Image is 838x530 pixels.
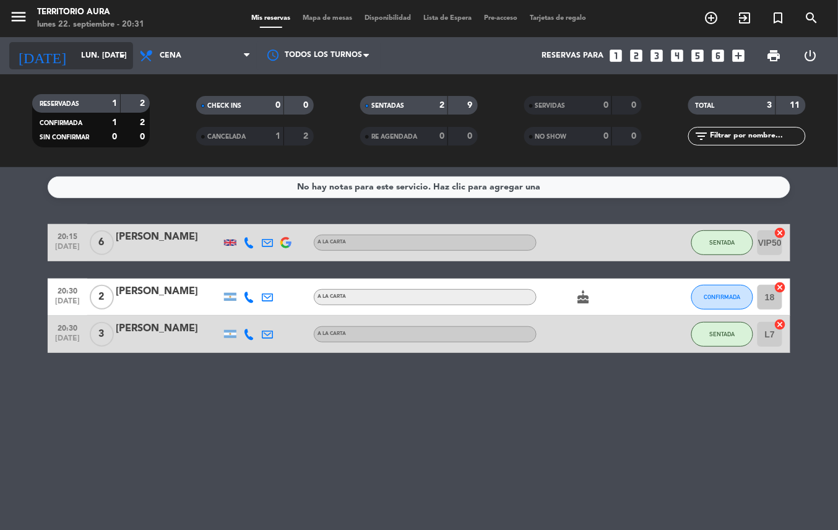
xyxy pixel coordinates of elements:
span: 2 [90,285,114,310]
i: [DATE] [9,42,75,69]
button: CONFIRMADA [691,285,753,310]
i: cancel [774,227,787,239]
i: turned_in_not [771,11,786,25]
strong: 9 [467,101,475,110]
i: cancel [774,281,787,293]
i: filter_list [694,129,709,144]
span: 3 [90,322,114,347]
span: [DATE] [52,297,83,311]
strong: 0 [140,132,147,141]
i: add_box [731,48,747,64]
i: looks_two [629,48,645,64]
span: CONFIRMADA [40,120,82,126]
strong: 0 [631,132,639,141]
i: arrow_drop_down [115,48,130,63]
span: [DATE] [52,243,83,257]
span: 20:15 [52,228,83,243]
strong: 0 [603,101,608,110]
div: LOG OUT [792,37,829,74]
span: Tarjetas de regalo [524,15,593,22]
span: SENTADA [710,239,735,246]
span: [DATE] [52,334,83,349]
strong: 0 [112,132,117,141]
span: SIN CONFIRMAR [40,134,89,141]
i: looks_4 [670,48,686,64]
strong: 2 [439,101,444,110]
div: [PERSON_NAME] [116,284,221,300]
span: Pre-acceso [478,15,524,22]
i: cancel [774,318,787,331]
span: CHECK INS [207,103,241,109]
strong: 2 [140,118,147,127]
i: looks_6 [711,48,727,64]
strong: 1 [275,132,280,141]
i: add_circle_outline [704,11,719,25]
span: RE AGENDADA [371,134,417,140]
i: menu [9,7,28,26]
strong: 0 [631,101,639,110]
strong: 1 [112,118,117,127]
div: lunes 22. septiembre - 20:31 [37,19,144,31]
strong: 3 [767,101,772,110]
span: 20:30 [52,283,83,297]
div: No hay notas para este servicio. Haz clic para agregar una [298,180,541,194]
button: menu [9,7,28,30]
span: SENTADAS [371,103,404,109]
strong: 2 [304,132,311,141]
span: A LA CARTA [317,240,346,245]
i: cake [576,290,590,305]
strong: 1 [112,99,117,108]
span: NO SHOW [535,134,567,140]
i: looks_5 [690,48,706,64]
i: search [805,11,819,25]
button: SENTADA [691,322,753,347]
span: Mis reservas [246,15,297,22]
i: exit_to_app [738,11,753,25]
strong: 0 [603,132,608,141]
span: RESERVADAS [40,101,79,107]
strong: 2 [140,99,147,108]
span: Disponibilidad [359,15,418,22]
button: SENTADA [691,230,753,255]
strong: 0 [467,132,475,141]
span: Cena [160,51,181,60]
span: 6 [90,230,114,255]
div: TERRITORIO AURA [37,6,144,19]
span: A LA CARTA [317,331,346,336]
strong: 11 [790,101,803,110]
span: CANCELADA [207,134,246,140]
span: TOTAL [696,103,715,109]
span: print [766,48,781,63]
strong: 0 [304,101,311,110]
span: Lista de Espera [418,15,478,22]
i: power_settings_new [803,48,818,63]
strong: 0 [439,132,444,141]
span: Mapa de mesas [297,15,359,22]
input: Filtrar por nombre... [709,129,805,143]
i: looks_one [608,48,624,64]
span: SENTADA [710,331,735,337]
span: SERVIDAS [535,103,566,109]
strong: 0 [275,101,280,110]
div: [PERSON_NAME] [116,229,221,245]
span: CONFIRMADA [704,293,741,300]
img: google-logo.png [280,237,292,248]
span: 20:30 [52,320,83,334]
i: looks_3 [649,48,665,64]
span: Reservas para [542,51,604,60]
span: A LA CARTA [317,294,346,299]
div: [PERSON_NAME] [116,321,221,337]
